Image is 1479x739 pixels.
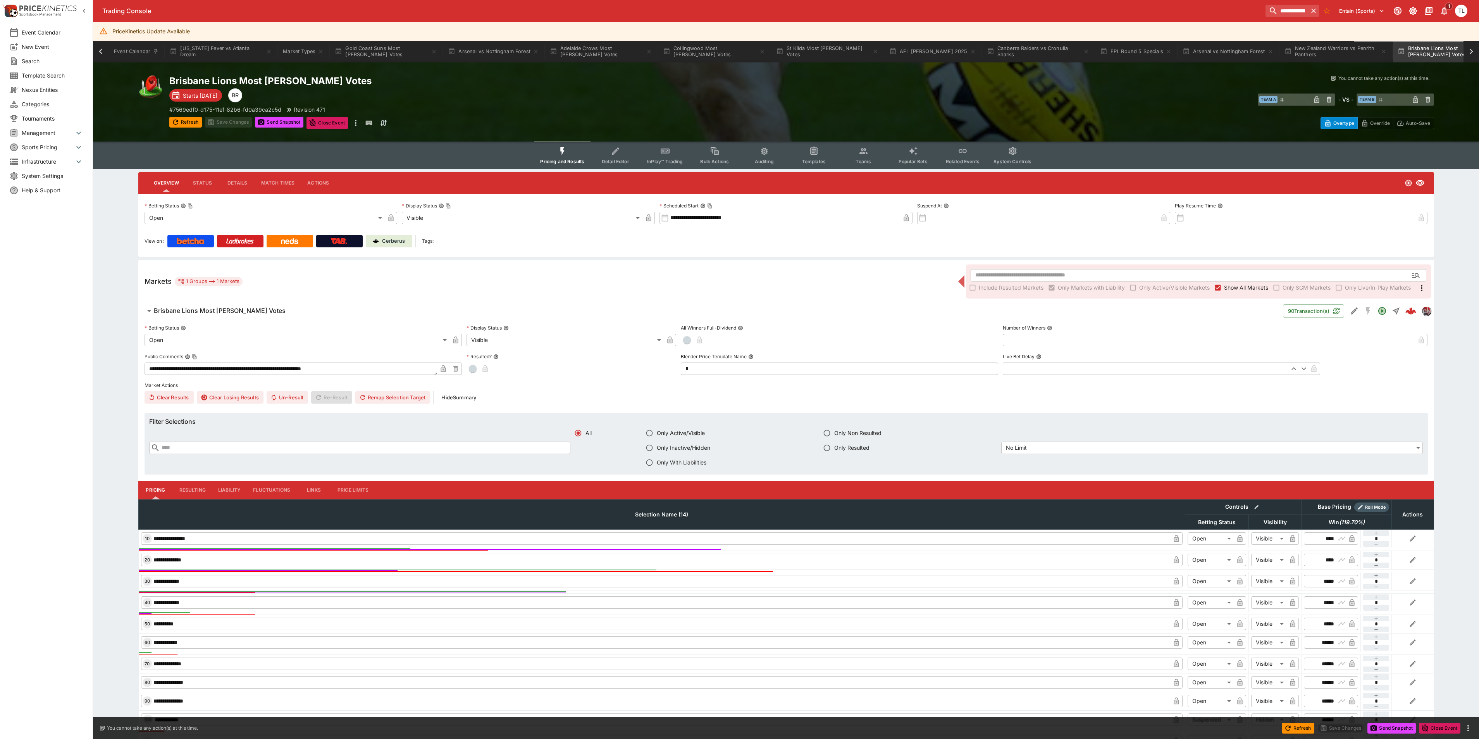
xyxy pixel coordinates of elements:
button: Gold Coast Suns Most [PERSON_NAME] Votes [330,41,442,62]
button: Collingwood Most [PERSON_NAME] Votes [658,41,770,62]
label: View on : [145,235,164,247]
span: Re-Result [311,391,352,404]
span: Team B [1358,96,1376,103]
div: Open [1188,554,1234,566]
p: Display Status [467,325,502,331]
span: 40 [143,600,152,605]
button: New Zealand Warriors vs Penrith Panthers [1280,41,1391,62]
div: Visible [1251,636,1286,649]
div: Open [1188,532,1234,545]
button: Suspend At [944,203,949,209]
span: Teams [856,159,871,164]
img: logo-cerberus--red.svg [1405,306,1416,316]
div: Trading Console [102,7,1262,15]
span: 20 [143,557,152,563]
img: Ladbrokes [226,238,254,244]
div: No Limit [1001,442,1423,454]
button: Auto-Save [1393,117,1434,129]
p: Display Status [402,202,437,209]
p: Override [1370,119,1390,127]
span: Team A [1259,96,1278,103]
div: Base Pricing [1315,502,1354,512]
button: Open [1375,304,1389,318]
p: Play Resume Time [1175,202,1216,209]
button: Copy To Clipboard [446,203,451,209]
p: Suspend At [917,202,942,209]
button: Clear Losing Results [197,391,263,404]
p: Auto-Save [1406,119,1430,127]
svg: Open [1377,306,1387,316]
label: Market Actions [145,380,1428,391]
img: Sportsbook Management [19,13,61,16]
button: Bulk edit [1252,502,1262,512]
div: Hidden [1251,713,1286,726]
button: Scheduled StartCopy To Clipboard [700,203,706,209]
button: Select Tenant [1334,5,1389,17]
span: System Settings [22,172,83,180]
button: Match Times [255,174,301,192]
button: [US_STATE] Fever vs Atlanta Dream [165,41,277,62]
p: Starts [DATE] [183,92,217,100]
div: Event type filters [534,142,1038,169]
span: Only Inactive/Hidden [657,444,710,452]
span: Management [22,129,74,137]
button: AFL [PERSON_NAME] 2025 [885,41,981,62]
div: Open [1188,658,1234,670]
p: Live Bet Delay [1003,353,1035,360]
button: Resulted? [493,354,499,359]
span: Only Resulted [834,444,869,452]
span: Roll Mode [1362,504,1389,511]
button: Market Types [278,41,329,62]
p: Resulted? [467,353,492,360]
div: Open [145,334,449,346]
h5: Markets [145,277,172,286]
button: HideSummary [437,391,481,404]
button: Number of Winners [1047,325,1052,331]
div: Visible [467,334,664,346]
span: Pricing and Results [540,159,584,164]
label: Tags: [422,235,434,247]
button: Connected to PK [1391,4,1405,18]
span: Bulk Actions [700,159,729,164]
button: Close Event [1419,723,1460,734]
span: Nexus Entities [22,86,83,94]
button: No Bookmarks [1321,5,1333,17]
p: Revision 471 [294,105,325,114]
div: Visible [1251,575,1286,587]
span: Win(119.70%) [1320,518,1373,527]
button: Un-Result [267,391,308,404]
span: Only Active/Visible [657,429,705,437]
div: 1 Groups 1 Markets [178,277,240,286]
span: Sports Pricing [22,143,74,151]
p: Copy To Clipboard [169,105,281,114]
button: Pricing [138,481,173,499]
div: Trent Lewis [1455,5,1467,17]
em: ( 119.70 %) [1339,518,1365,527]
span: Include Resulted Markets [979,283,1043,292]
button: Remap Selection Target [355,391,430,404]
div: Visible [402,212,642,224]
div: Ben Raymond [228,88,242,102]
h2: Copy To Clipboard [169,75,802,87]
div: f14c61e4-4733-4e74-9521-acf07420fe51 [1405,306,1416,316]
div: PriceKinetics Update Available [112,24,190,38]
p: Overtype [1333,119,1354,127]
button: Refresh [1282,723,1314,734]
img: Cerberus [373,238,379,244]
button: Betting StatusCopy To Clipboard [181,203,186,209]
button: Copy To Clipboard [188,203,193,209]
button: Straight [1389,304,1403,318]
button: Status [185,174,220,192]
h6: - VS - [1338,95,1353,104]
button: Blender Price Template Name [748,354,754,359]
button: Edit Detail [1347,304,1361,318]
div: Visible [1251,618,1286,630]
button: Close Event [306,117,348,129]
div: Visible [1251,596,1286,609]
span: Only SGM Markets [1283,283,1331,292]
div: Show/hide Price Roll mode configuration. [1354,502,1389,512]
a: f14c61e4-4733-4e74-9521-acf07420fe51 [1403,303,1419,319]
span: Only Live/In-Play Markets [1345,283,1411,292]
button: EPL Round 5 Specials [1095,41,1176,62]
button: Brisbane Lions Most [PERSON_NAME] Votes [138,303,1283,319]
